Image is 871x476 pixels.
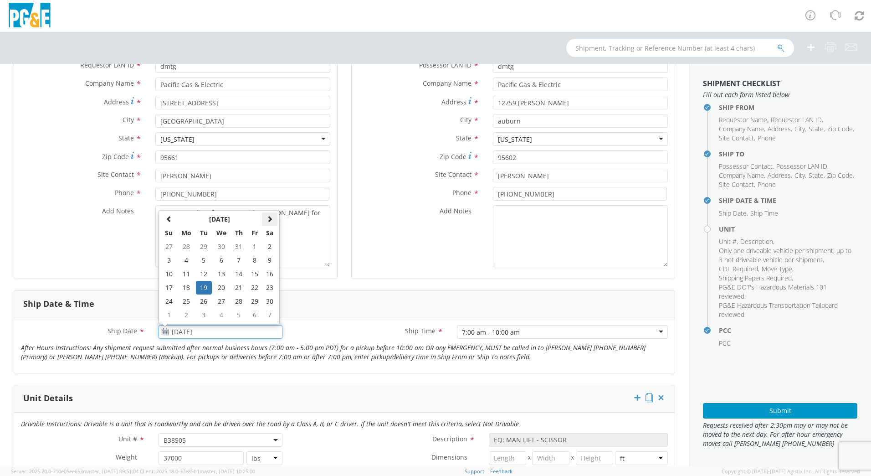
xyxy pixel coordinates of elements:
[776,162,829,171] li: ,
[161,295,177,308] td: 24
[794,171,806,180] li: ,
[161,254,177,267] td: 3
[7,3,52,30] img: pge-logo-06675f144f4cfa6a6814.png
[432,435,467,443] span: Description
[719,237,737,246] span: Unit #
[719,264,759,274] li: ,
[196,281,212,295] td: 19
[177,254,196,267] td: 4
[768,124,791,133] span: Address
[196,308,212,322] td: 3
[161,267,177,281] td: 10
[161,240,177,254] td: 27
[108,326,137,335] span: Ship Date
[719,226,857,233] h4: Unit
[262,295,277,308] td: 30
[262,254,277,267] td: 9
[809,171,824,180] span: State
[768,124,792,134] li: ,
[140,468,255,475] span: Client: 2025.18.0-37e85b1
[405,326,435,335] span: Ship Time
[768,171,792,180] li: ,
[115,188,134,197] span: Phone
[21,343,646,361] i: After Hours Instructions: Any shipment request submitted after normal business hours (7:00 am - 5...
[758,134,776,142] span: Phone
[231,254,246,267] td: 7
[719,124,765,134] li: ,
[566,39,794,57] input: Shipment, Tracking or Reference Number (at least 4 chars)
[719,274,792,282] span: Shipping Papers Required
[200,468,255,475] span: master, [DATE] 10:25:00
[762,264,792,273] span: Move Type
[118,134,134,142] span: State
[212,254,231,267] td: 6
[719,197,857,204] h4: Ship Date & Time
[262,308,277,322] td: 7
[740,237,773,246] span: Description
[21,419,519,428] i: Drivable Instructions: Drivable is a unit that is roadworthy and can be driven over the road by a...
[231,267,246,281] td: 14
[758,180,776,189] span: Phone
[177,212,262,226] th: Select Month
[423,79,471,88] span: Company Name
[719,115,767,124] span: Requestor Name
[247,254,262,267] td: 8
[719,283,827,300] span: PG&E DOT's Hazardous Materials 101 reviewed
[794,124,806,134] li: ,
[719,150,857,157] h4: Ship To
[262,267,277,281] td: 16
[11,468,138,475] span: Server: 2025.20.0-710e05ee653
[435,170,471,179] span: Site Contact
[719,246,855,264] li: ,
[719,124,764,133] span: Company Name
[231,295,246,308] td: 28
[102,207,134,215] span: Add Notes
[719,237,738,246] li: ,
[719,115,769,124] li: ,
[460,115,471,124] span: City
[532,451,569,465] input: Width
[827,124,854,134] li: ,
[177,281,196,295] td: 18
[123,115,134,124] span: City
[719,246,851,264] span: Only one driveable vehicle per shipment, up to 3 not driveable vehicle per shipment
[80,61,134,69] span: Requestor LAN ID
[776,162,827,171] span: Possessor LAN ID
[827,171,854,180] li: ,
[719,171,765,180] li: ,
[161,281,177,295] td: 17
[177,308,196,322] td: 2
[262,281,277,295] td: 23
[196,295,212,308] td: 26
[465,468,484,475] a: Support
[740,237,774,246] li: ,
[247,295,262,308] td: 29
[212,281,231,295] td: 20
[719,180,755,189] li: ,
[160,135,195,144] div: [US_STATE]
[247,226,262,240] th: Fr
[104,98,129,106] span: Address
[196,226,212,240] th: Tu
[719,180,754,189] span: Site Contact
[85,79,134,88] span: Company Name
[827,124,853,133] span: Zip Code
[23,300,94,309] h3: Ship Date & Time
[118,435,137,443] span: Unit #
[768,171,791,180] span: Address
[452,188,471,197] span: Phone
[177,226,196,240] th: Mo
[569,451,576,465] span: X
[116,453,137,461] span: Weight
[212,295,231,308] td: 27
[177,295,196,308] td: 25
[703,90,857,99] span: Fill out each form listed below
[161,308,177,322] td: 1
[703,403,857,419] button: Submit
[722,468,860,475] span: Copyright © [DATE]-[DATE] Agistix Inc., All Rights Reserved
[827,171,853,180] span: Zip Code
[159,433,282,447] span: B38505
[262,226,277,240] th: Sa
[703,78,780,88] strong: Shipment Checklist
[794,124,805,133] span: City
